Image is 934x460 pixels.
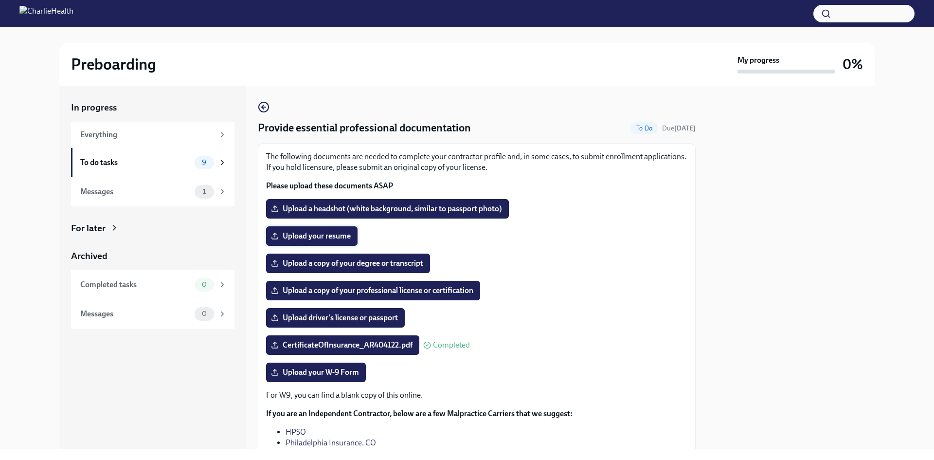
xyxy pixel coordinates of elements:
label: Upload your W-9 Form [266,363,366,382]
a: Archived [71,250,234,262]
a: Messages1 [71,177,234,206]
div: Messages [80,186,191,197]
span: 1 [197,188,212,195]
a: Philadelphia Insurance. CO [286,438,376,447]
span: 0 [196,310,213,317]
a: Everything [71,122,234,148]
span: 0 [196,281,213,288]
img: CharlieHealth [19,6,73,21]
span: Due [662,124,696,132]
a: In progress [71,101,234,114]
p: The following documents are needed to complete your contractor profile and, in some cases, to sub... [266,151,687,173]
span: Upload a copy of your professional license or certification [273,286,473,295]
h2: Preboarding [71,55,156,74]
a: HPSO [286,427,306,437]
span: Upload your W-9 Form [273,368,359,377]
a: To do tasks9 [71,148,234,177]
label: Upload a headshot (white background, similar to passport photo) [266,199,509,219]
span: Upload a copy of your degree or transcript [273,258,423,268]
div: For later [71,222,106,235]
p: For W9, you can find a blank copy of this online. [266,390,687,401]
label: Upload driver's license or passport [266,308,405,328]
strong: If you are an Independent Contractor, below are a few Malpractice Carriers that we suggest: [266,409,573,418]
span: 9 [196,159,212,166]
strong: Please upload these documents ASAP [266,181,393,190]
label: Upload your resume [266,226,358,246]
a: NASW [286,449,307,458]
span: CertificateOfInsurance_AR404122.pdf [273,340,413,350]
a: Messages0 [71,299,234,329]
span: August 25th, 2025 09:00 [662,124,696,133]
span: Upload your resume [273,231,351,241]
div: Completed tasks [80,279,191,290]
strong: My progress [737,55,779,66]
a: Completed tasks0 [71,270,234,299]
div: To do tasks [80,157,191,168]
span: Upload driver's license or passport [273,313,398,323]
label: Upload a copy of your degree or transcript [266,254,430,273]
label: Upload a copy of your professional license or certification [266,281,480,300]
label: CertificateOfInsurance_AR404122.pdf [266,335,419,355]
div: Everything [80,129,214,140]
strong: [DATE] [674,124,696,132]
div: Messages [80,309,191,319]
h4: Provide essential professional documentation [258,121,471,135]
span: Completed [433,341,470,349]
a: For later [71,222,234,235]
span: Upload a headshot (white background, similar to passport photo) [273,204,502,214]
h3: 0% [843,55,863,73]
span: To Do [630,125,658,132]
